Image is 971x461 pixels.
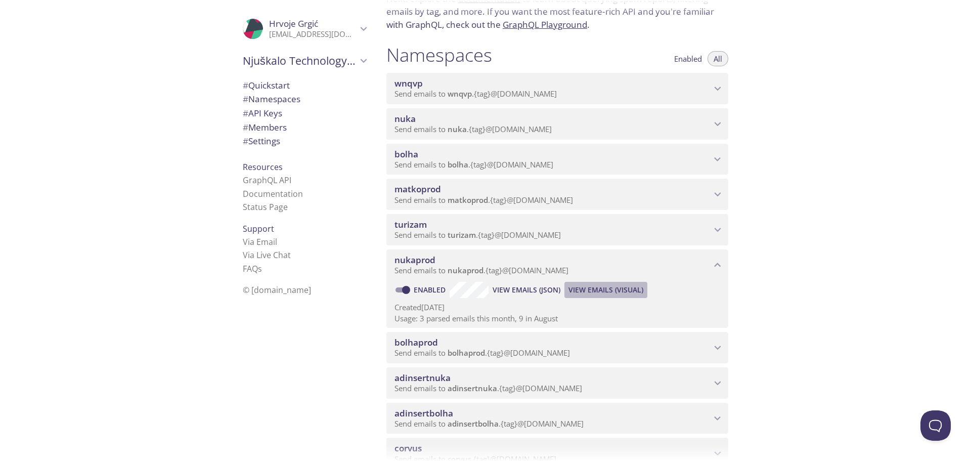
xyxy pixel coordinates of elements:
a: Documentation [243,188,303,199]
span: wnqvp [448,89,472,99]
span: API Keys [243,107,282,119]
div: Namespaces [235,92,374,106]
span: bolha [394,148,418,160]
button: Enabled [668,51,708,66]
a: FAQ [243,263,262,274]
span: Settings [243,135,280,147]
div: Hrvoje Grgić [235,12,374,46]
div: bolha namespace [386,144,728,175]
a: Via Email [243,236,277,247]
div: API Keys [235,106,374,120]
span: # [243,107,248,119]
div: Njuškalo Technology d.o.o. [235,48,374,74]
div: turizam namespace [386,214,728,245]
iframe: Help Scout Beacon - Open [920,410,951,441]
span: Send emails to . {tag} @[DOMAIN_NAME] [394,265,568,275]
span: Hrvoje Grgić [269,18,318,29]
h1: Namespaces [386,44,492,66]
span: s [258,263,262,274]
div: adinsertbolha namespace [386,403,728,434]
span: bolhaprod [448,348,485,358]
span: Send emails to . {tag} @[DOMAIN_NAME] [394,124,552,134]
div: adinsertnuka namespace [386,367,728,399]
span: nuka [448,124,467,134]
span: Namespaces [243,93,300,105]
a: GraphQL Playground [503,19,587,30]
span: Support [243,223,274,234]
span: adinsertbolha [448,418,499,429]
div: wnqvp namespace [386,73,728,104]
span: # [243,135,248,147]
p: [EMAIL_ADDRESS][DOMAIN_NAME] [269,29,357,39]
span: Resources [243,161,283,173]
span: Quickstart [243,79,290,91]
div: bolhaprod namespace [386,332,728,363]
span: Members [243,121,287,133]
span: View Emails (Visual) [568,284,643,296]
span: turizam [448,230,476,240]
span: Send emails to . {tag} @[DOMAIN_NAME] [394,383,582,393]
div: Members [235,120,374,135]
div: nukaprod namespace [386,249,728,281]
span: Send emails to . {tag} @[DOMAIN_NAME] [394,230,561,240]
span: matkoprod [394,183,441,195]
button: View Emails (JSON) [489,282,564,298]
span: Send emails to . {tag} @[DOMAIN_NAME] [394,159,553,170]
span: adinsertnuka [448,383,497,393]
p: Created [DATE] [394,302,720,313]
p: Usage: 3 parsed emails this month, 9 in August [394,313,720,324]
div: Team Settings [235,134,374,148]
span: bolhaprod [394,337,438,348]
span: adinsertbolha [394,407,453,419]
span: nukaprod [448,265,483,275]
a: Enabled [412,285,450,295]
span: Njuškalo Technology d.o.o. [243,54,357,68]
span: # [243,79,248,91]
span: nukaprod [394,254,435,266]
a: Via Live Chat [243,249,291,261]
span: Send emails to . {tag} @[DOMAIN_NAME] [394,89,557,99]
span: bolha [448,159,468,170]
div: nuka namespace [386,108,728,140]
button: View Emails (Visual) [564,282,647,298]
div: Quickstart [235,78,374,93]
span: turizam [394,219,427,230]
span: wnqvp [394,77,423,89]
button: All [708,51,728,66]
span: © [DOMAIN_NAME] [243,284,311,296]
span: # [243,93,248,105]
span: View Emails (JSON) [493,284,560,296]
a: Status Page [243,201,288,213]
div: matkoprod namespace [386,179,728,210]
span: matkoprod [448,195,488,205]
span: adinsertnuka [394,372,451,384]
span: Send emails to . {tag} @[DOMAIN_NAME] [394,348,570,358]
span: Send emails to . {tag} @[DOMAIN_NAME] [394,418,584,429]
span: Send emails to . {tag} @[DOMAIN_NAME] [394,195,573,205]
span: nuka [394,113,416,124]
span: # [243,121,248,133]
a: GraphQL API [243,175,291,186]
